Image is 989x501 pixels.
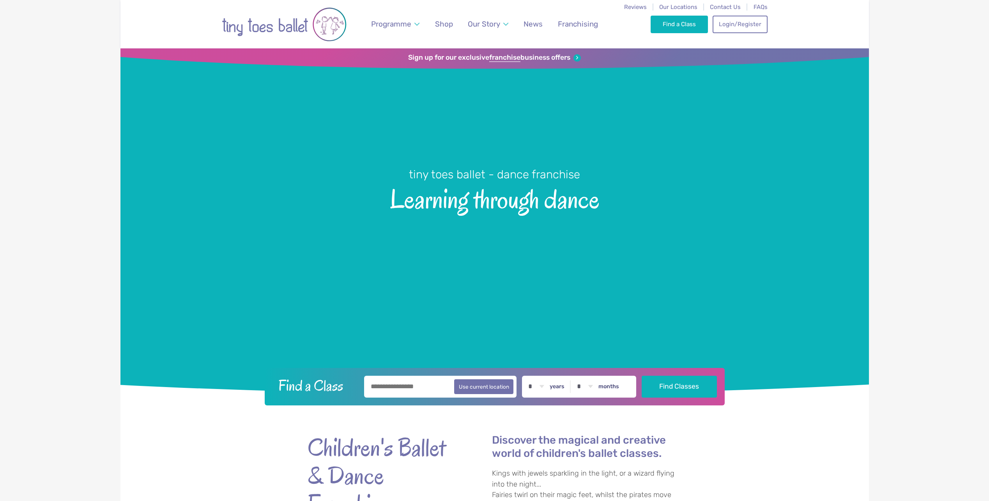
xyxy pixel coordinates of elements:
[367,15,423,33] a: Programme
[222,5,347,44] img: tiny toes ballet
[134,182,855,214] span: Learning through dance
[598,383,619,390] label: months
[659,4,697,11] a: Our Locations
[710,4,741,11] a: Contact Us
[713,16,767,33] a: Login/Register
[489,53,520,62] strong: franchise
[272,376,359,395] h2: Find a Class
[454,379,514,394] button: Use current location
[754,4,768,11] a: FAQs
[520,15,547,33] a: News
[624,4,647,11] a: Reviews
[642,376,717,398] button: Find Classes
[435,20,453,28] span: Shop
[408,53,581,62] a: Sign up for our exclusivefranchisebusiness offers
[409,168,580,181] small: tiny toes ballet - dance franchise
[554,15,602,33] a: Franchising
[550,383,564,390] label: years
[468,20,500,28] span: Our Story
[651,16,708,33] a: Find a Class
[492,433,682,460] h2: Discover the magical and creative world of children's ballet classes.
[432,15,457,33] a: Shop
[558,20,598,28] span: Franchising
[464,15,512,33] a: Our Story
[371,20,411,28] span: Programme
[524,20,543,28] span: News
